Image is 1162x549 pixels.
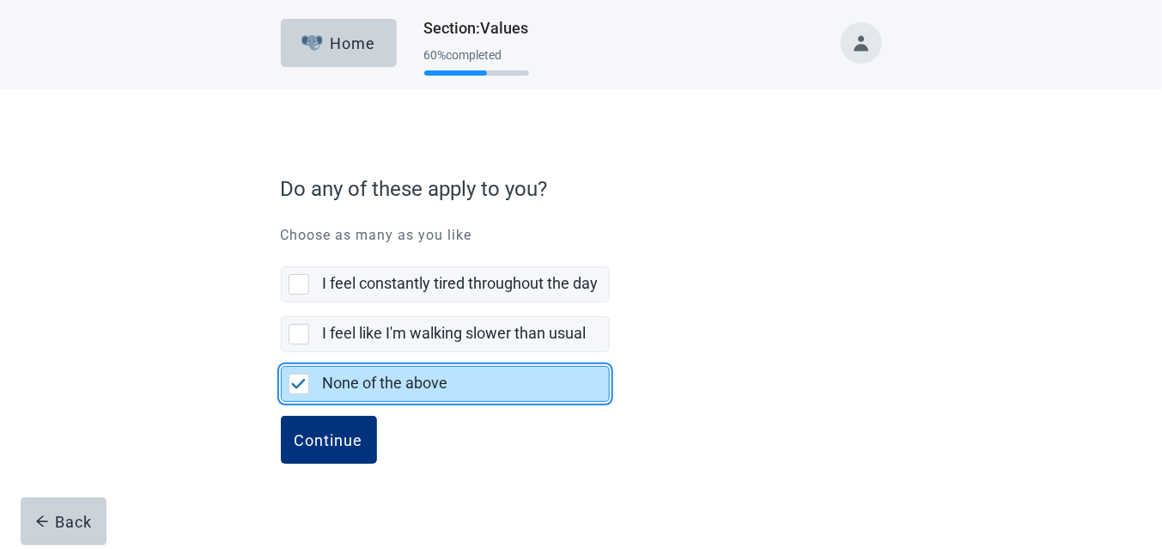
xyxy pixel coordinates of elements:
[295,431,363,448] div: Continue
[281,266,610,302] div: I feel constantly tired throughout the day, checkbox, not selected
[281,416,377,464] button: Continue
[424,41,529,83] div: Progress section
[21,497,106,546] button: arrow-leftBack
[35,515,49,528] span: arrow-left
[281,366,610,402] div: None of the above, checkbox, selected
[301,34,375,52] div: Home
[323,274,599,292] label: I feel constantly tired throughout the day
[301,35,323,51] img: Elephant
[323,374,448,392] label: None of the above
[323,324,587,342] label: I feel like I'm walking slower than usual
[281,19,397,67] button: ElephantHome
[281,225,882,246] p: Choose as many as you like
[35,513,93,530] div: Back
[424,16,529,40] h1: Section : Values
[841,22,882,64] button: Toggle account menu
[424,48,529,62] div: 60 % completed
[281,174,873,204] label: Do any of these apply to you?
[281,316,610,352] div: I feel like I'm walking slower than usual, checkbox, not selected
